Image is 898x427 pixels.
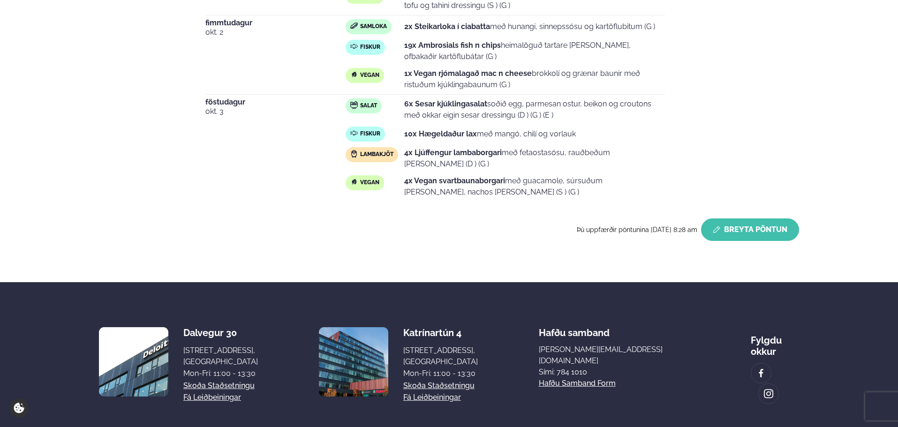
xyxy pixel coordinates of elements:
div: Katrínartún 4 [403,327,478,338]
img: Lamb.svg [350,150,358,157]
p: með guacamole, súrsuðum [PERSON_NAME], nachos [PERSON_NAME] (S ) (G ) [404,175,665,198]
a: Skoða staðsetningu [403,380,475,391]
a: Fá leiðbeiningar [403,392,461,403]
a: image alt [751,363,771,383]
div: Mon-Fri: 11:00 - 13:30 [183,368,258,379]
p: brokkolí og grænar baunir með ristuðum kjúklingabaunum (G ) [404,68,665,90]
span: Salat [360,102,377,110]
div: [STREET_ADDRESS], [GEOGRAPHIC_DATA] [403,345,478,367]
span: okt. 2 [205,27,346,38]
strong: 4x Ljúffengur lambaborgari [404,148,502,157]
img: image alt [763,389,774,399]
button: Breyta Pöntun [701,218,799,241]
a: Fá leiðbeiningar [183,392,241,403]
span: Hafðu samband [539,320,610,338]
strong: 19x Ambrosials fish n chips [404,41,501,50]
p: með fetaostasósu, rauðbeðum [PERSON_NAME] (D ) (G ) [404,147,665,170]
div: Mon-Fri: 11:00 - 13:30 [403,368,478,379]
img: sandwich-new-16px.svg [350,22,358,29]
span: Vegan [360,179,379,187]
span: okt. 3 [205,106,346,117]
img: fish.svg [350,43,358,50]
img: image alt [756,368,766,379]
a: image alt [759,384,778,404]
span: Vegan [360,72,379,79]
img: image alt [99,327,168,397]
a: Hafðu samband form [539,378,616,389]
strong: 1x Vegan rjómalagað mac n cheese [404,69,532,78]
p: heimalöguð tartare [PERSON_NAME], ofbakaðir kartöflubátar (G ) [404,40,665,62]
img: image alt [319,327,388,397]
span: Lambakjöt [360,151,393,158]
a: Skoða staðsetningu [183,380,255,391]
strong: 2x Steikarloka í ciabatta [404,22,490,31]
img: salad.svg [350,101,358,109]
a: [PERSON_NAME][EMAIL_ADDRESS][DOMAIN_NAME] [539,344,690,367]
p: soðið egg, parmesan ostur, beikon og croutons með okkar eigin sesar dressingu (D ) (G ) (E ) [404,98,665,121]
span: Fiskur [360,130,380,138]
img: fish.svg [350,129,358,137]
span: Samloka [360,23,387,30]
a: Cookie settings [9,398,29,418]
p: með mangó, chilí og vorlauk [404,128,576,140]
div: Dalvegur 30 [183,327,258,338]
p: Sími: 784 1010 [539,367,690,378]
span: fimmtudagur [205,19,346,27]
div: [STREET_ADDRESS], [GEOGRAPHIC_DATA] [183,345,258,367]
strong: 4x Vegan svartbaunaborgari [404,176,505,185]
img: Vegan.svg [350,178,358,186]
p: með hunangi, sinnepssósu og kartöflubitum (G ) [404,21,655,32]
div: Fylgdu okkur [751,327,799,357]
strong: 10x Hægeldaður lax [404,129,477,138]
strong: 6x Sesar kjúklingasalat [404,99,487,108]
span: föstudagur [205,98,346,106]
img: Vegan.svg [350,71,358,78]
span: Þú uppfærðir pöntunina [DATE] 8:28 am [577,226,697,233]
span: Fiskur [360,44,380,51]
